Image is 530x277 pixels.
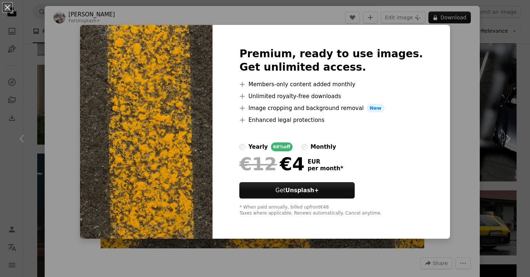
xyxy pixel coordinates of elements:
div: monthly [310,142,336,151]
span: €12 [239,154,277,174]
div: 66% off [271,142,293,151]
li: Enhanced legal protections [239,116,423,125]
li: Members-only content added monthly [239,80,423,89]
span: EUR [307,158,343,165]
img: premium_photo-1675701828239-fca91e632152 [80,25,213,239]
li: Image cropping and background removal [239,104,423,113]
input: monthly [301,144,307,150]
span: per month * [307,165,343,172]
strong: Unsplash+ [285,187,319,194]
button: GetUnsplash+ [239,182,355,199]
div: * When paid annually, billed upfront €48 Taxes where applicable. Renews automatically. Cancel any... [239,204,423,216]
div: yearly [248,142,268,151]
h2: Premium, ready to use images. Get unlimited access. [239,47,423,74]
input: yearly66%off [239,144,245,150]
li: Unlimited royalty-free downloads [239,92,423,101]
span: New [367,104,384,113]
div: €4 [239,154,304,174]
